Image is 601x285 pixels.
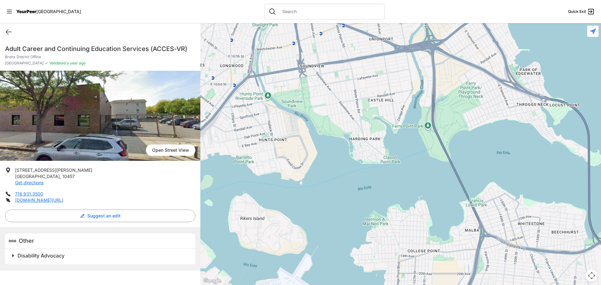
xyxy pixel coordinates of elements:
[45,61,48,66] span: ✓
[568,8,595,15] a: Quick Exit
[15,191,43,196] a: 718.931.3500
[15,180,44,185] a: Get directions
[15,167,92,173] span: [STREET_ADDRESS][PERSON_NAME]
[279,8,381,15] input: Search
[5,44,195,53] h1: Adult Career and Continuing Education Services (ACCES-VR)
[202,277,223,285] a: Abrir esta área en Google Maps (se abre en una ventana nueva)
[202,277,223,285] img: Google
[585,269,598,282] button: Controles de visualización del mapa
[5,54,195,59] p: Bronx District Office
[16,9,36,14] span: YourPeer
[146,145,195,156] a: Open Street View
[395,12,406,26] div: Bronx District Office
[19,237,34,244] span: Other
[49,61,66,65] span: Validated
[62,174,75,179] span: 10457
[15,197,63,203] a: [DOMAIN_NAME][URL]
[36,9,81,14] span: [GEOGRAPHIC_DATA]
[18,252,64,259] span: Disability Advocacy
[568,9,586,14] span: Quick Exit
[66,61,85,65] span: a year ago
[60,174,61,179] span: ,
[16,10,81,13] a: YourPeer[GEOGRAPHIC_DATA]
[5,61,44,66] span: [GEOGRAPHIC_DATA]
[5,210,195,222] button: Suggest an edit
[15,174,60,179] span: [GEOGRAPHIC_DATA]
[87,213,121,219] span: Suggest an edit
